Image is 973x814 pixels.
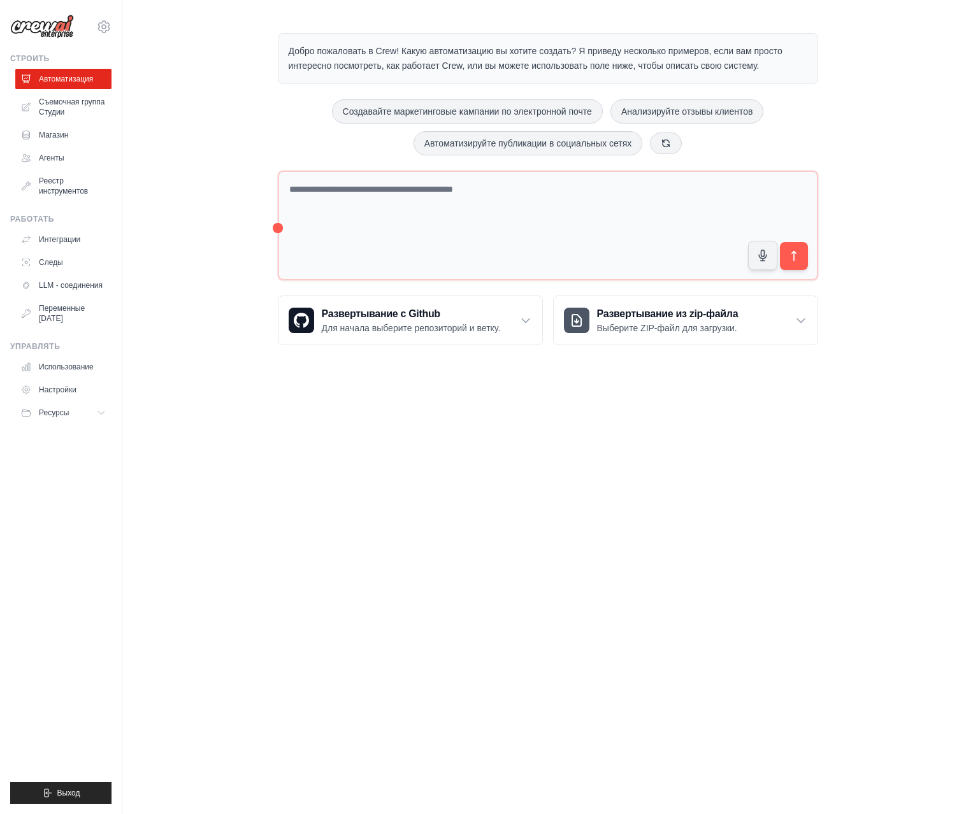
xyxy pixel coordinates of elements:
[15,229,112,250] a: Интеграции
[597,306,739,322] h3: Развертывание из zip-файла
[10,54,112,64] div: Строить
[15,357,112,377] a: Использование
[10,15,74,39] img: Логотип
[39,408,69,418] span: Ресурсы
[289,44,807,73] p: Добро пожаловать в Crew! Какую автоматизацию вы хотите создать? Я приведу несколько примеров, есл...
[10,341,112,352] div: Управлять
[332,99,603,124] button: Создавайте маркетинговые кампании по электронной почте
[597,322,739,334] p: Выберите ZIP-файл для загрузки.
[10,782,112,804] button: Выход
[15,403,112,423] button: Ресурсы
[15,252,112,273] a: Следы
[15,92,112,122] a: Съемочная группа Студии
[15,380,112,400] a: Настройки
[15,69,112,89] a: Автоматизация
[322,322,501,334] p: Для начала выберите репозиторий и ветку.
[15,171,112,201] a: Реестр инструментов
[322,306,501,322] h3: Развертывание с Github
[57,788,80,798] span: Выход
[10,214,112,224] div: Работать
[15,148,112,168] a: Агенты
[414,131,643,155] button: Автоматизируйте публикации в социальных сетях
[15,125,112,145] a: Магазин
[15,298,112,329] a: Переменные [DATE]
[610,99,764,124] button: Анализируйте отзывы клиентов
[15,275,112,296] a: LLM - соединения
